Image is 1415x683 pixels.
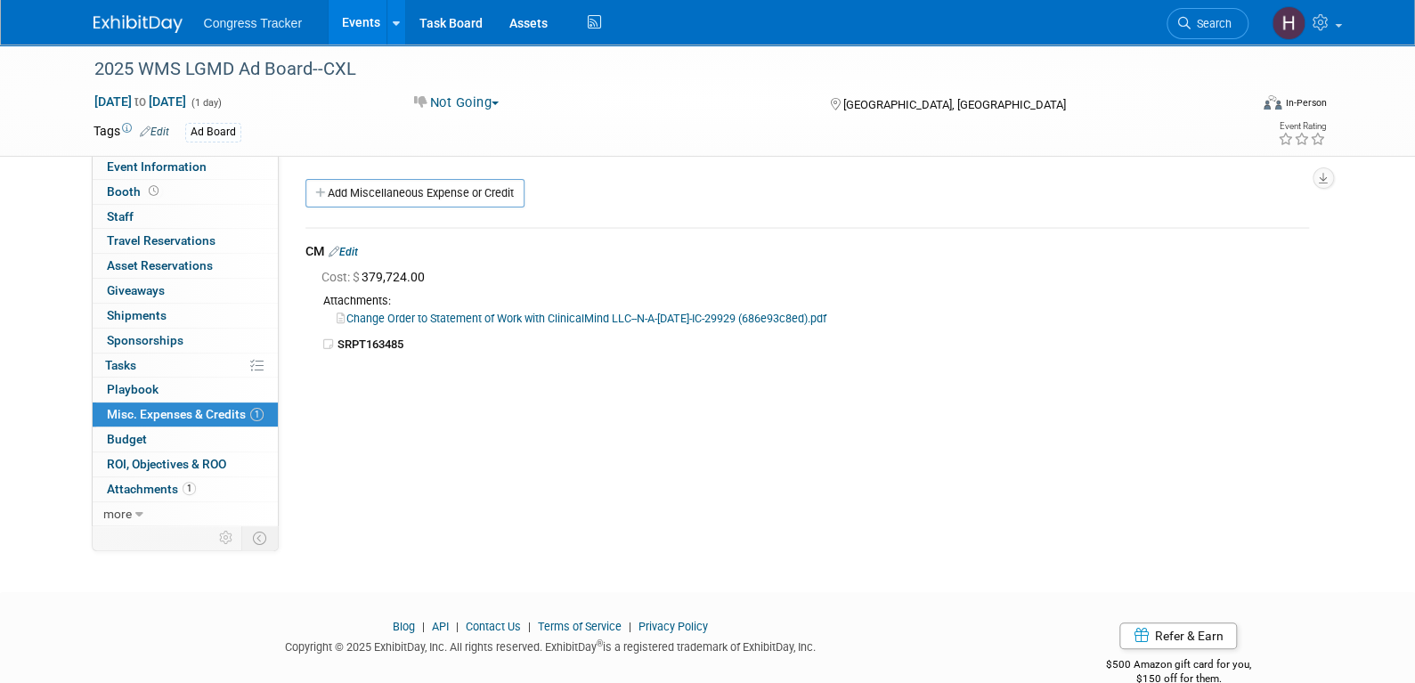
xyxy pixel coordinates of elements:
span: Budget [107,432,147,446]
span: Attachments [107,482,196,496]
img: ExhibitDay [94,15,183,33]
img: Heather Jones [1272,6,1305,40]
td: Toggle Event Tabs [241,526,278,549]
a: Travel Reservations [93,229,278,253]
span: Misc. Expenses & Credits [107,407,264,421]
a: Sponsorships [93,329,278,353]
span: Asset Reservations [107,258,213,272]
span: (1 day) [190,97,222,109]
a: Edit [329,246,358,258]
a: Contact Us [466,620,521,633]
span: ROI, Objectives & ROO [107,457,226,471]
span: Staff [107,209,134,224]
td: Personalize Event Tab Strip [211,526,242,549]
span: Booth [107,184,162,199]
div: CM [305,242,1309,264]
a: Change Order to Statement of Work with ClinicalMind LLC--N-A-[DATE]-IC-29929 (686e93c8ed).pdf [337,312,826,325]
a: Add Miscellaneous Expense or Credit [305,179,525,207]
span: | [418,620,429,633]
span: Congress Tracker [204,16,302,30]
a: ROI, Objectives & ROO [93,452,278,476]
a: Asset Reservations [93,254,278,278]
div: Event Rating [1277,122,1325,131]
span: to [132,94,149,109]
b: SRPT163485 [337,337,403,351]
a: Blog [393,620,415,633]
span: Giveaways [107,283,165,297]
a: Attachments1 [93,477,278,501]
div: Ad Board [185,123,241,142]
a: Giveaways [93,279,278,303]
td: Tags [94,122,169,142]
a: Budget [93,427,278,451]
span: 379,724.00 [321,270,432,284]
a: more [93,502,278,526]
span: | [524,620,535,633]
a: Booth [93,180,278,204]
img: Format-Inperson.png [1264,95,1281,110]
span: | [624,620,636,633]
span: more [103,507,132,521]
div: Copyright © 2025 ExhibitDay, Inc. All rights reserved. ExhibitDay is a registered trademark of Ex... [94,635,1009,655]
div: In-Person [1284,96,1326,110]
a: Edit [140,126,169,138]
span: Sponsorships [107,333,183,347]
span: 1 [250,408,264,421]
span: Event Information [107,159,207,174]
div: Attachments: [305,293,1309,309]
span: Playbook [107,382,159,396]
a: Misc. Expenses & Credits1 [93,402,278,427]
a: Privacy Policy [638,620,708,633]
span: 1 [183,482,196,495]
span: Shipments [107,308,167,322]
sup: ® [597,638,603,648]
span: [DATE] [DATE] [94,94,187,110]
a: Tasks [93,354,278,378]
div: 2025 WMS LGMD Ad Board--CXL [88,53,1222,85]
span: Cost: $ [321,270,362,284]
a: Staff [93,205,278,229]
span: Search [1191,17,1232,30]
div: Event Format [1143,93,1327,119]
span: Tasks [105,358,136,372]
a: Search [1167,8,1248,39]
a: Shipments [93,304,278,328]
a: Terms of Service [538,620,622,633]
a: Event Information [93,155,278,179]
a: Refer & Earn [1119,622,1237,649]
span: | [451,620,463,633]
span: Booth not reserved yet [145,184,162,198]
span: [GEOGRAPHIC_DATA], [GEOGRAPHIC_DATA] [843,98,1066,111]
button: Not Going [408,94,506,112]
a: Playbook [93,378,278,402]
span: Travel Reservations [107,233,216,248]
a: API [432,620,449,633]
